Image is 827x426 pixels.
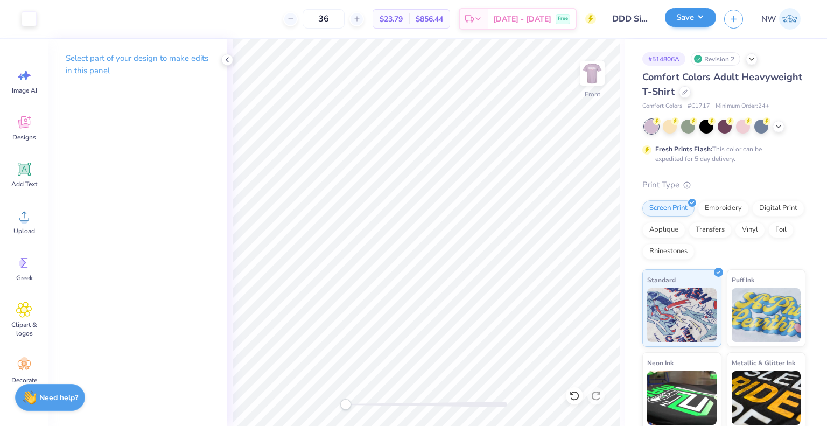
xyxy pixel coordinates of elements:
[752,200,804,217] div: Digital Print
[585,89,600,99] div: Front
[691,52,740,66] div: Revision 2
[779,8,801,30] img: Nathan Weatherton
[416,13,443,25] span: $856.44
[655,144,788,164] div: This color can be expedited for 5 day delivery.
[642,200,695,217] div: Screen Print
[735,222,765,238] div: Vinyl
[12,86,37,95] span: Image AI
[558,15,568,23] span: Free
[665,8,716,27] button: Save
[581,62,603,84] img: Front
[732,274,754,285] span: Puff Ink
[642,179,805,191] div: Print Type
[493,13,551,25] span: [DATE] - [DATE]
[698,200,749,217] div: Embroidery
[642,52,685,66] div: # 514806A
[303,9,345,29] input: – –
[11,376,37,385] span: Decorate
[647,288,717,342] img: Standard
[6,320,42,338] span: Clipart & logos
[689,222,732,238] div: Transfers
[66,52,210,77] p: Select part of your design to make edits in this panel
[655,145,712,153] strong: Fresh Prints Flash:
[13,227,35,235] span: Upload
[647,274,676,285] span: Standard
[688,102,710,111] span: # C1717
[732,357,795,368] span: Metallic & Glitter Ink
[11,180,37,188] span: Add Text
[39,393,78,403] strong: Need help?
[642,243,695,260] div: Rhinestones
[647,357,674,368] span: Neon Ink
[380,13,403,25] span: $23.79
[716,102,769,111] span: Minimum Order: 24 +
[732,371,801,425] img: Metallic & Glitter Ink
[642,102,682,111] span: Comfort Colors
[16,274,33,282] span: Greek
[12,133,36,142] span: Designs
[647,371,717,425] img: Neon Ink
[761,13,776,25] span: NW
[642,71,802,98] span: Comfort Colors Adult Heavyweight T-Shirt
[732,288,801,342] img: Puff Ink
[768,222,794,238] div: Foil
[642,222,685,238] div: Applique
[604,8,657,30] input: Untitled Design
[340,399,351,410] div: Accessibility label
[756,8,805,30] a: NW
